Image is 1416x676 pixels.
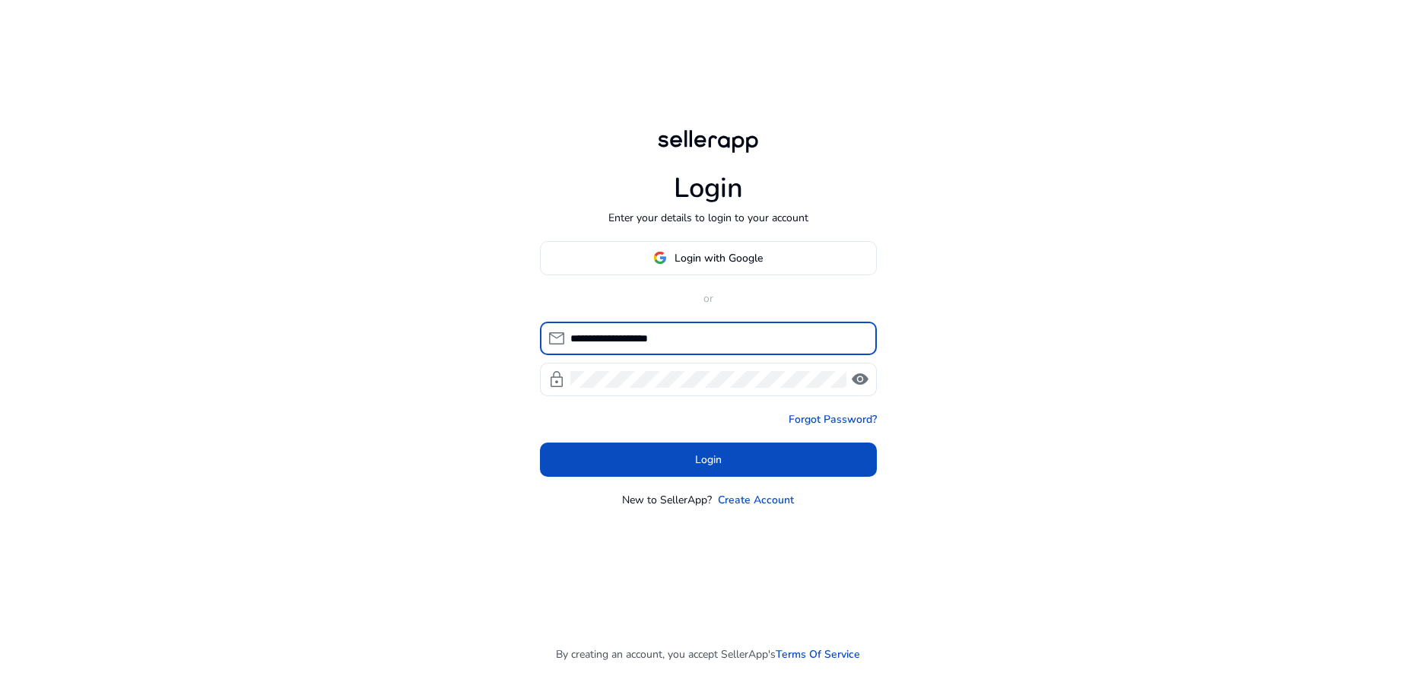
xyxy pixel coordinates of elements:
button: Login with Google [540,241,877,275]
a: Forgot Password? [789,411,877,427]
button: Login [540,443,877,477]
span: mail [548,329,566,348]
span: visibility [851,370,869,389]
a: Terms Of Service [776,646,860,662]
span: lock [548,370,566,389]
p: New to SellerApp? [622,492,712,508]
p: or [540,290,877,306]
span: Login with Google [675,250,763,266]
img: google-logo.svg [653,251,667,265]
span: Login [695,452,722,468]
h1: Login [674,172,743,205]
a: Create Account [718,492,794,508]
p: Enter your details to login to your account [608,210,808,226]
